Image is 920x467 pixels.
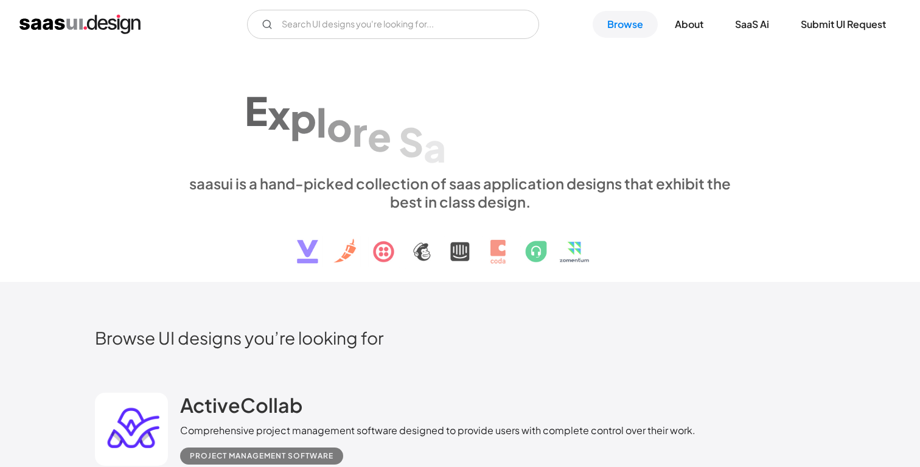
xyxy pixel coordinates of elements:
[268,90,290,137] div: x
[247,10,539,39] input: Search UI designs you're looking for...
[290,94,316,141] div: p
[180,69,740,163] h1: Explore SaaS UI design patterns & interactions.
[786,11,901,38] a: Submit UI Request
[245,87,268,134] div: E
[316,98,327,145] div: l
[95,327,825,348] h2: Browse UI designs you’re looking for
[368,113,391,160] div: e
[423,124,446,170] div: a
[180,393,302,423] a: ActiveCollab
[352,107,368,154] div: r
[276,211,644,274] img: text, icon, saas logo
[327,103,352,150] div: o
[660,11,718,38] a: About
[399,118,423,164] div: S
[180,174,740,211] div: saasui is a hand-picked collection of saas application designs that exhibit the best in class des...
[19,15,141,34] a: home
[190,449,333,463] div: Project Management Software
[180,423,695,438] div: Comprehensive project management software designed to provide users with complete control over th...
[720,11,784,38] a: SaaS Ai
[180,393,302,417] h2: ActiveCollab
[593,11,658,38] a: Browse
[446,129,469,176] div: a
[247,10,539,39] form: Email Form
